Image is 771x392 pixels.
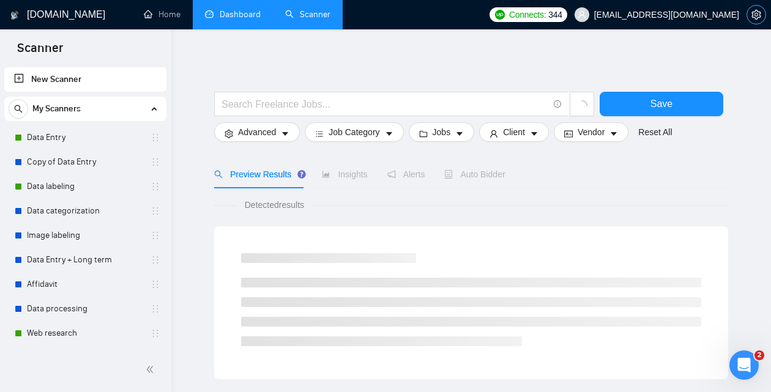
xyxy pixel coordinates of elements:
[444,169,505,179] span: Auto Bidder
[144,9,181,20] a: homeHome
[151,255,160,265] span: holder
[503,125,525,139] span: Client
[151,182,160,191] span: holder
[296,169,307,180] div: Tooltip anchor
[27,223,143,248] a: Image labeling
[385,129,393,138] span: caret-down
[578,125,605,139] span: Vendor
[214,170,223,179] span: search
[650,96,672,111] span: Save
[609,129,618,138] span: caret-down
[387,170,396,179] span: notification
[151,328,160,338] span: holder
[151,133,160,142] span: holder
[4,67,166,92] li: New Scanner
[754,350,764,360] span: 2
[10,6,19,25] img: logo
[576,100,587,111] span: loading
[638,125,672,139] a: Reset All
[322,170,330,179] span: area-chart
[281,129,289,138] span: caret-down
[27,297,143,321] a: Data processing
[205,9,261,20] a: dashboardDashboard
[7,39,73,65] span: Scanner
[747,5,766,24] button: setting
[222,97,548,112] input: Search Freelance Jobs...
[236,198,313,212] span: Detected results
[600,92,723,116] button: Save
[151,157,160,167] span: holder
[747,10,766,20] a: setting
[554,100,562,108] span: info-circle
[151,279,160,289] span: holder
[530,129,538,138] span: caret-down
[27,125,143,150] a: Data Entry
[554,122,628,142] button: idcardVendorcaret-down
[9,105,28,113] span: search
[490,129,498,138] span: user
[285,9,330,20] a: searchScanner
[455,129,464,138] span: caret-down
[27,248,143,272] a: Data Entry + Long term
[146,363,158,375] span: double-left
[419,129,428,138] span: folder
[27,199,143,223] a: Data categorization
[27,272,143,297] a: Affidavit
[9,99,28,119] button: search
[329,125,379,139] span: Job Category
[151,304,160,314] span: holder
[548,8,562,21] span: 344
[305,122,403,142] button: barsJob Categorycaret-down
[387,169,425,179] span: Alerts
[27,150,143,174] a: Copy of Data Entry
[409,122,475,142] button: folderJobscaret-down
[564,129,573,138] span: idcard
[32,97,81,121] span: My Scanners
[509,8,546,21] span: Connects:
[729,350,759,380] iframe: Intercom live chat
[27,346,143,370] a: Virtual guard CCTV
[495,10,505,20] img: upwork-logo.png
[214,169,302,179] span: Preview Results
[444,170,453,179] span: robot
[27,321,143,346] a: Web research
[315,129,324,138] span: bars
[225,129,233,138] span: setting
[151,206,160,216] span: holder
[322,169,367,179] span: Insights
[14,67,157,92] a: New Scanner
[578,10,586,19] span: user
[214,122,300,142] button: settingAdvancedcaret-down
[27,174,143,199] a: Data labeling
[433,125,451,139] span: Jobs
[238,125,276,139] span: Advanced
[151,231,160,240] span: holder
[479,122,549,142] button: userClientcaret-down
